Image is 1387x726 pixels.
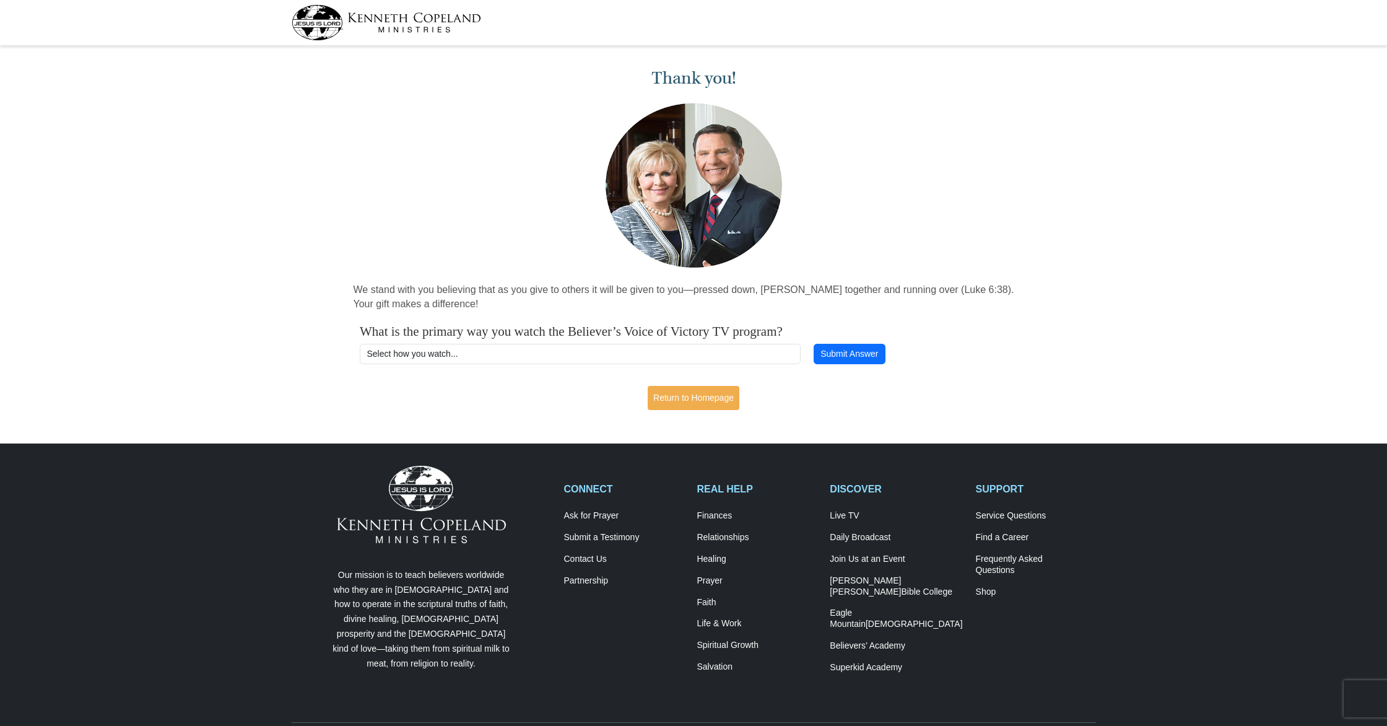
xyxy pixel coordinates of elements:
a: Eagle Mountain[DEMOGRAPHIC_DATA] [830,608,962,630]
a: Partnership [564,575,684,587]
h2: DISCOVER [830,483,962,495]
p: We stand with you believing that as you give to others it will be given to you—pressed down, [PER... [354,283,1034,312]
a: Believers’ Academy [830,641,962,652]
a: Live TV [830,510,962,522]
a: Contact Us [564,554,684,565]
h1: Thank you! [354,68,1034,89]
a: Prayer [697,575,817,587]
a: Ask for Prayer [564,510,684,522]
a: Frequently AskedQuestions [976,554,1096,576]
a: Salvation [697,662,817,673]
a: Relationships [697,532,817,543]
a: Service Questions [976,510,1096,522]
a: Life & Work [697,618,817,629]
a: Return to Homepage [648,386,739,410]
h2: SUPPORT [976,483,1096,495]
p: Our mission is to teach believers worldwide who they are in [DEMOGRAPHIC_DATA] and how to operate... [330,568,513,671]
a: [PERSON_NAME] [PERSON_NAME]Bible College [830,575,962,598]
a: Healing [697,554,817,565]
img: kcm-header-logo.svg [292,5,481,40]
h2: CONNECT [564,483,684,495]
button: Submit Answer [814,344,885,365]
h4: What is the primary way you watch the Believer’s Voice of Victory TV program? [360,324,1027,339]
a: Daily Broadcast [830,532,962,543]
a: Shop [976,587,1096,598]
img: Kenneth and Gloria [602,100,785,271]
a: Superkid Academy [830,662,962,673]
span: [DEMOGRAPHIC_DATA] [866,619,963,629]
h2: REAL HELP [697,483,817,495]
a: Faith [697,597,817,608]
img: Kenneth Copeland Ministries [337,466,506,543]
a: Find a Career [976,532,1096,543]
a: Join Us at an Event [830,554,962,565]
a: Submit a Testimony [564,532,684,543]
a: Spiritual Growth [697,640,817,651]
span: Bible College [901,587,952,597]
a: Finances [697,510,817,522]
